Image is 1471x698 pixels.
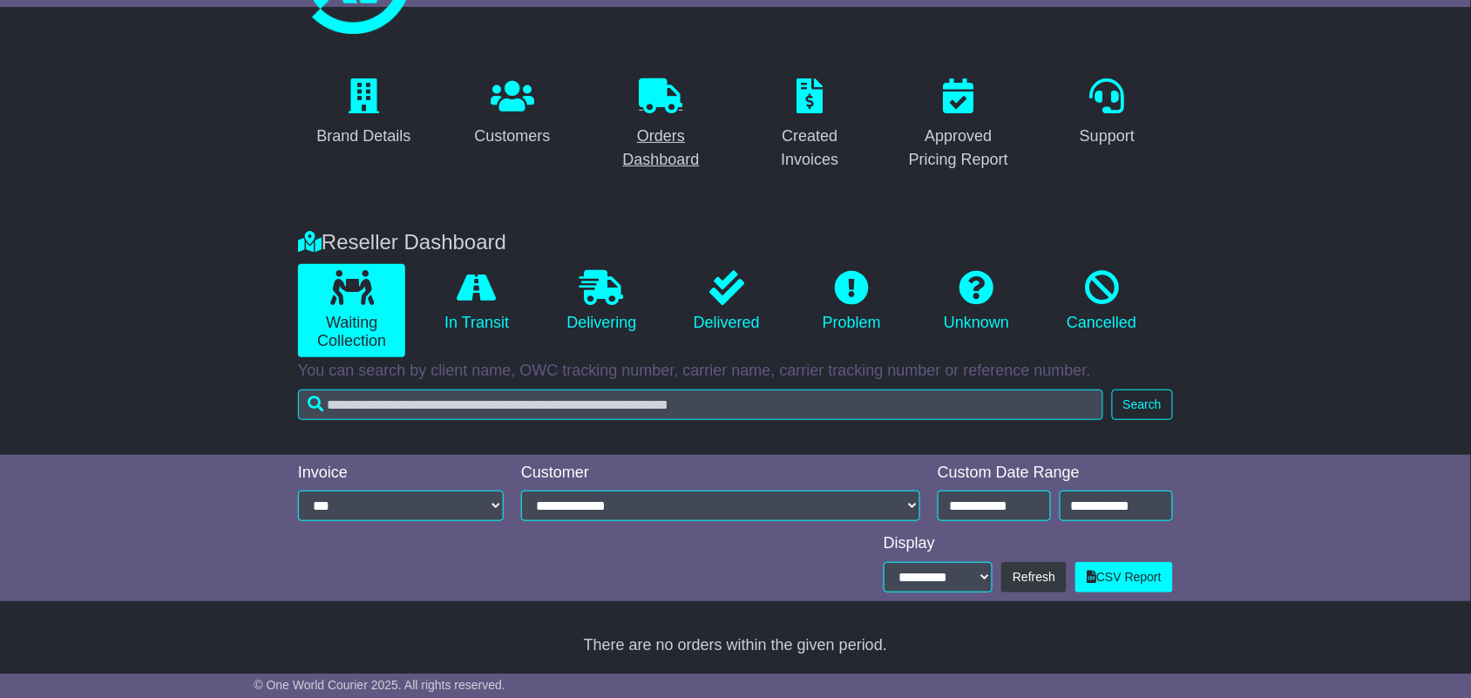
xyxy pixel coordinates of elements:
[289,230,1182,255] div: Reseller Dashboard
[756,125,864,172] div: Created Invoices
[548,264,655,339] a: Delivering
[1075,562,1173,593] a: CSV Report
[1068,72,1146,154] a: Support
[463,72,561,154] a: Customers
[798,264,905,339] a: Problem
[673,264,780,339] a: Delivered
[905,125,1013,172] div: Approved Pricing Report
[893,72,1025,178] a: Approved Pricing Report
[298,464,504,483] div: Invoice
[423,264,530,339] a: In Transit
[744,72,876,178] a: Created Invoices
[923,264,1030,339] a: Unknown
[254,678,505,692] span: © One World Courier 2025. All rights reserved.
[298,264,405,357] a: Waiting Collection
[607,125,715,172] div: Orders Dashboard
[938,464,1173,483] div: Custom Date Range
[298,362,1173,381] p: You can search by client name, OWC tracking number, carrier name, carrier tracking number or refe...
[884,534,1173,553] div: Display
[521,464,920,483] div: Customer
[1112,390,1173,420] button: Search
[474,125,550,148] div: Customers
[316,125,410,148] div: Brand Details
[1048,264,1156,339] a: Cancelled
[595,72,727,178] a: Orders Dashboard
[1080,125,1135,148] div: Support
[1001,562,1067,593] button: Refresh
[298,636,1173,655] div: There are no orders within the given period.
[305,72,422,154] a: Brand Details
